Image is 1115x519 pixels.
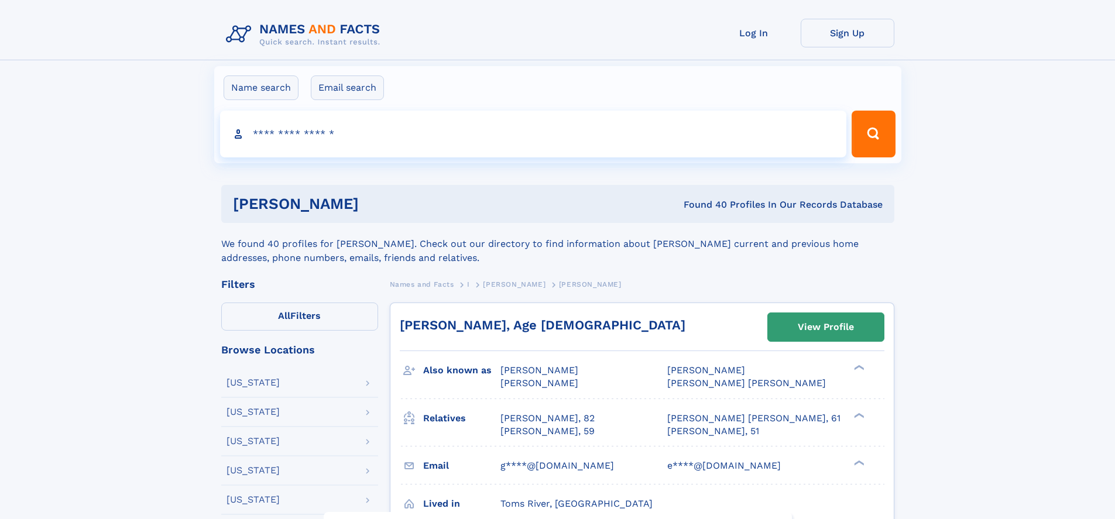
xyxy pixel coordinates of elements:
div: [US_STATE] [227,436,280,446]
div: Browse Locations [221,345,378,355]
h3: Also known as [423,360,500,380]
div: ❯ [851,364,865,372]
span: [PERSON_NAME] [667,365,745,376]
a: Names and Facts [390,277,454,291]
div: [US_STATE] [227,378,280,387]
h3: Relatives [423,408,500,428]
a: [PERSON_NAME], Age [DEMOGRAPHIC_DATA] [400,318,685,332]
img: Logo Names and Facts [221,19,390,50]
a: [PERSON_NAME] [483,277,546,291]
label: Email search [311,75,384,100]
a: [PERSON_NAME], 82 [500,412,595,425]
div: Found 40 Profiles In Our Records Database [521,198,883,211]
button: Search Button [852,111,895,157]
a: [PERSON_NAME], 51 [667,425,759,438]
a: Sign Up [801,19,894,47]
input: search input [220,111,847,157]
h1: [PERSON_NAME] [233,197,522,211]
span: [PERSON_NAME] [559,280,622,288]
div: ❯ [851,459,865,466]
a: View Profile [768,313,884,341]
a: I [467,277,470,291]
span: [PERSON_NAME] [PERSON_NAME] [667,377,826,389]
div: Filters [221,279,378,290]
div: [US_STATE] [227,466,280,475]
span: Toms River, [GEOGRAPHIC_DATA] [500,498,653,509]
a: Log In [707,19,801,47]
a: [PERSON_NAME] [PERSON_NAME], 61 [667,412,840,425]
div: ❯ [851,411,865,419]
div: We found 40 profiles for [PERSON_NAME]. Check out our directory to find information about [PERSON... [221,223,894,265]
span: All [278,310,290,321]
div: [US_STATE] [227,495,280,504]
div: View Profile [798,314,854,341]
h3: Email [423,456,500,476]
h3: Lived in [423,494,500,514]
label: Name search [224,75,299,100]
label: Filters [221,303,378,331]
div: [US_STATE] [227,407,280,417]
span: [PERSON_NAME] [500,377,578,389]
span: I [467,280,470,288]
span: [PERSON_NAME] [500,365,578,376]
a: [PERSON_NAME], 59 [500,425,595,438]
span: [PERSON_NAME] [483,280,546,288]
